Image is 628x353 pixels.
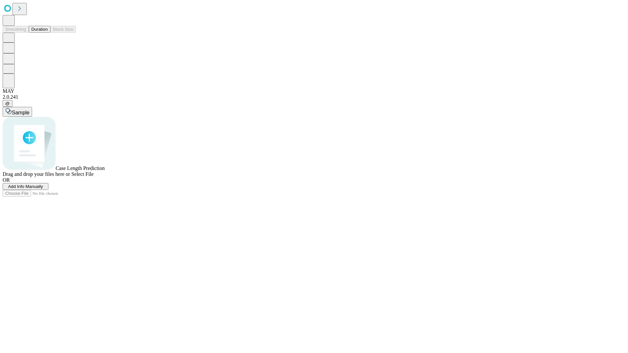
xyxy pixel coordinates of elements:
[3,88,625,94] div: MAY
[56,165,105,171] span: Case Length Prediction
[8,184,43,189] span: Add Info Manually
[3,26,29,33] button: Smoothing
[3,100,12,107] button: @
[3,107,32,117] button: Sample
[71,171,94,177] span: Select File
[12,110,29,115] span: Sample
[3,183,48,190] button: Add Info Manually
[3,94,625,100] div: 2.0.241
[50,26,76,33] button: Block Size
[3,177,10,183] span: OR
[29,26,50,33] button: Duration
[5,101,10,106] span: @
[3,171,70,177] span: Drag and drop your files here or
